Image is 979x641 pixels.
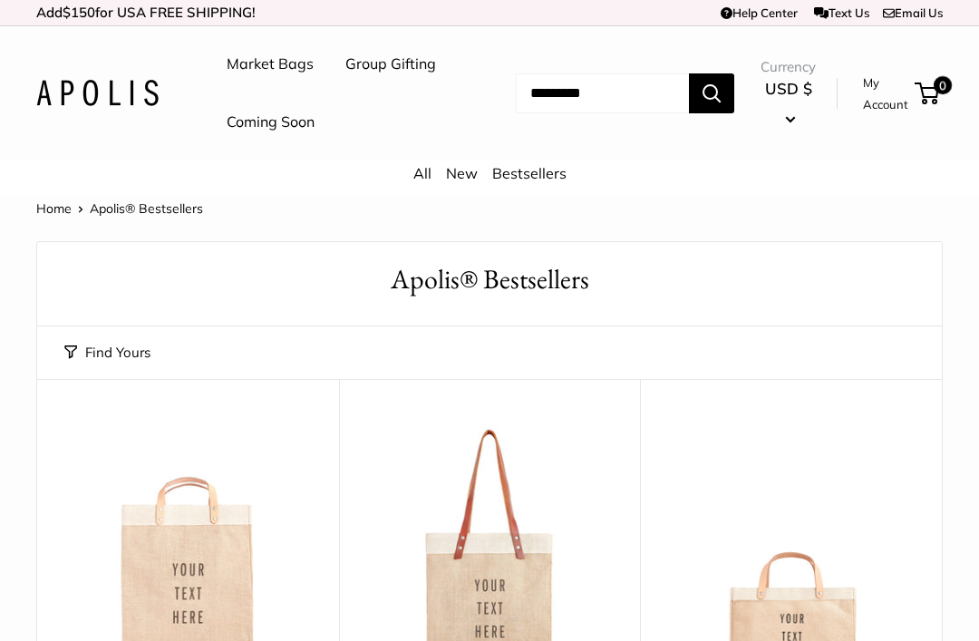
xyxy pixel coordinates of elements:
[689,73,734,113] button: Search
[765,79,812,98] span: USD $
[446,164,478,182] a: New
[90,200,203,217] span: Apolis® Bestsellers
[36,80,159,106] img: Apolis
[934,76,952,94] span: 0
[413,164,431,182] a: All
[64,340,150,365] button: Find Yours
[761,54,816,80] span: Currency
[721,5,798,20] a: Help Center
[227,109,315,136] a: Coming Soon
[492,164,567,182] a: Bestsellers
[64,260,915,299] h1: Apolis® Bestsellers
[863,72,908,116] a: My Account
[916,83,939,104] a: 0
[814,5,869,20] a: Text Us
[516,73,689,113] input: Search...
[227,51,314,78] a: Market Bags
[761,74,816,132] button: USD $
[36,197,203,220] nav: Breadcrumb
[63,4,95,21] span: $150
[36,200,72,217] a: Home
[345,51,436,78] a: Group Gifting
[883,5,943,20] a: Email Us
